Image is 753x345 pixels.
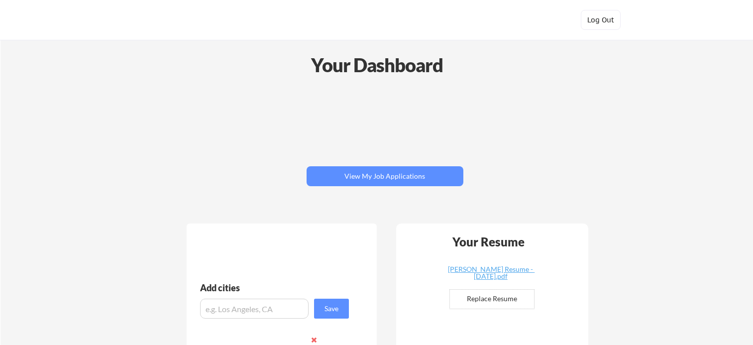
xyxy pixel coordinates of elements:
input: e.g. Los Angeles, CA [200,299,309,319]
button: Save [314,299,349,319]
div: Add cities [200,283,351,292]
div: Your Resume [439,236,538,248]
button: View My Job Applications [307,166,463,186]
button: Log Out [581,10,621,30]
div: Your Dashboard [1,51,753,79]
div: [PERSON_NAME] Resume - [DATE].pdf [431,266,550,280]
a: [PERSON_NAME] Resume - [DATE].pdf [431,266,550,281]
